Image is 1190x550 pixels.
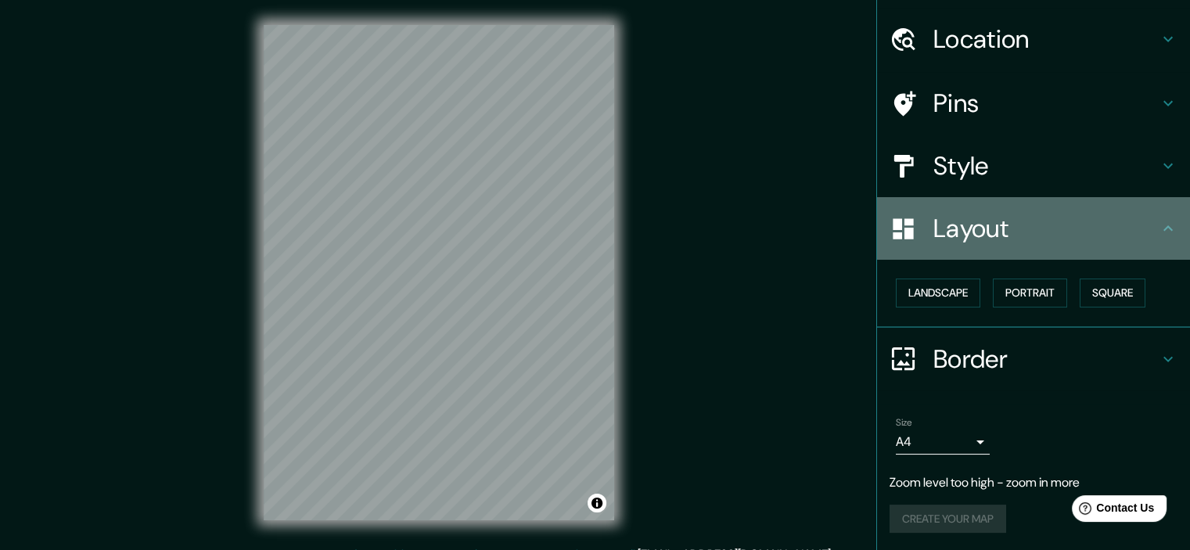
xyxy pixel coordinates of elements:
[877,328,1190,390] div: Border
[877,72,1190,135] div: Pins
[933,213,1159,244] h4: Layout
[933,88,1159,119] h4: Pins
[896,430,990,455] div: A4
[890,473,1177,492] p: Zoom level too high - zoom in more
[264,25,614,520] canvas: Map
[877,135,1190,197] div: Style
[933,23,1159,55] h4: Location
[877,197,1190,260] div: Layout
[933,150,1159,182] h4: Style
[933,343,1159,375] h4: Border
[1051,489,1173,533] iframe: Help widget launcher
[877,8,1190,70] div: Location
[896,279,980,307] button: Landscape
[1080,279,1145,307] button: Square
[588,494,606,512] button: Toggle attribution
[993,279,1067,307] button: Portrait
[896,415,912,429] label: Size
